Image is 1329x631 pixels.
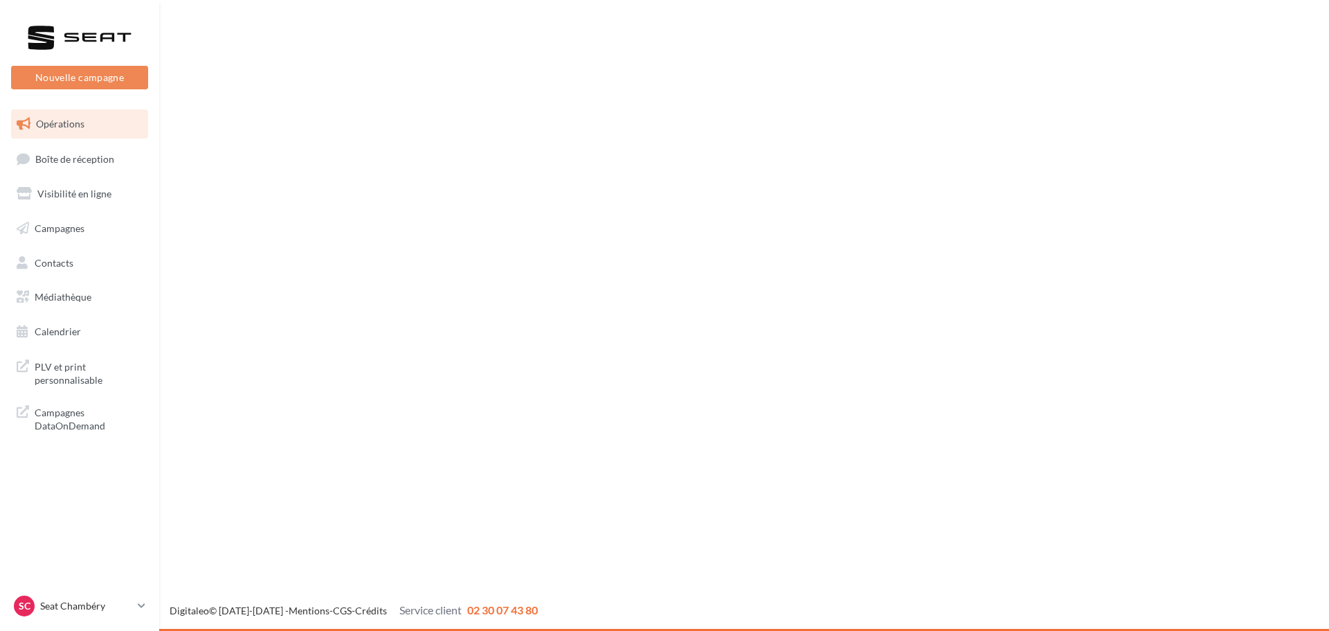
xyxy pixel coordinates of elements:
[8,398,151,438] a: Campagnes DataOnDemand
[35,152,114,164] span: Boîte de réception
[8,109,151,139] a: Opérations
[35,256,73,268] span: Contacts
[35,403,143,433] span: Campagnes DataOnDemand
[333,605,352,616] a: CGS
[37,188,111,199] span: Visibilité en ligne
[170,605,209,616] a: Digitaleo
[399,603,462,616] span: Service client
[8,352,151,393] a: PLV et print personnalisable
[35,357,143,387] span: PLV et print personnalisable
[35,291,91,303] span: Médiathèque
[170,605,538,616] span: © [DATE]-[DATE] - - -
[35,222,84,234] span: Campagnes
[11,66,148,89] button: Nouvelle campagne
[8,283,151,312] a: Médiathèque
[36,118,84,130] span: Opérations
[8,144,151,174] a: Boîte de réception
[289,605,329,616] a: Mentions
[40,599,132,613] p: Seat Chambéry
[8,179,151,208] a: Visibilité en ligne
[11,593,148,619] a: SC Seat Chambéry
[8,317,151,346] a: Calendrier
[8,249,151,278] a: Contacts
[8,214,151,243] a: Campagnes
[467,603,538,616] span: 02 30 07 43 80
[19,599,30,613] span: SC
[355,605,387,616] a: Crédits
[35,326,81,337] span: Calendrier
